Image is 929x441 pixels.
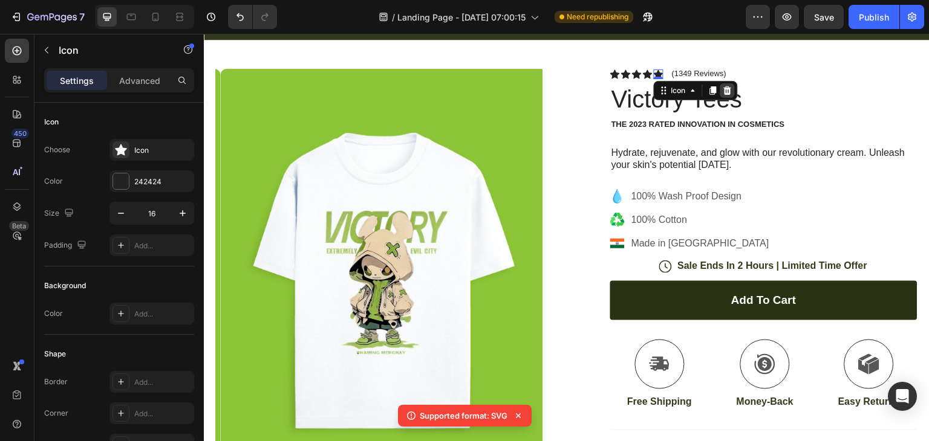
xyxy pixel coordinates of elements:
[119,74,160,87] p: Advanced
[134,176,191,187] div: 242424
[408,86,712,96] p: The 2023 Rated Innovation in Cosmetics
[420,410,507,422] p: Supported format: SVG
[5,5,90,29] button: 7
[59,43,161,57] p: Icon
[44,144,70,155] div: Choose
[426,177,567,195] div: Rich Text Editor. Editing area: main
[228,5,277,29] div: Undo/Redo
[428,155,566,170] p: 100% Wash Proof Design
[527,259,592,274] div: Add to cart
[423,362,488,375] p: Free Shipping
[392,11,395,24] span: /
[406,247,714,286] button: Add to cart
[204,34,929,441] iframe: Design area
[567,11,628,22] span: Need republishing
[428,202,566,217] p: Made in [GEOGRAPHIC_DATA]
[634,362,696,375] p: Easy Returns
[814,12,834,22] span: Save
[44,308,63,319] div: Color
[804,5,844,29] button: Save
[408,113,712,138] p: Hydrate, rejuvenate, and glow with our revolutionary cream. Unleash your skin's potential [DATE].
[44,280,86,291] div: Background
[533,362,590,375] p: Money-Back
[11,129,29,138] div: 450
[849,5,899,29] button: Publish
[426,201,567,219] div: Rich Text Editor. Editing area: main
[44,408,68,419] div: Corner
[44,205,76,222] div: Size
[9,221,29,231] div: Beta
[134,309,191,320] div: Add...
[44,376,68,387] div: Border
[134,240,191,251] div: Add...
[888,382,917,411] div: Open Intercom Messenger
[44,117,59,127] div: Icon
[406,48,714,82] h1: Victory Tees
[79,10,85,24] p: 7
[397,11,526,24] span: Landing Page - [DATE] 07:00:15
[44,349,66,359] div: Shape
[426,153,567,172] div: Rich Text Editor. Editing area: main
[44,176,63,187] div: Color
[859,11,889,24] div: Publish
[60,74,94,87] p: Settings
[468,35,523,45] p: (1349 Reviews)
[134,408,191,419] div: Add...
[44,237,89,254] div: Padding
[474,226,664,239] p: Sale Ends In 2 Hours | Limited Time Offer
[428,179,566,193] p: 100% Cotton
[134,377,191,388] div: Add...
[134,145,191,156] div: Icon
